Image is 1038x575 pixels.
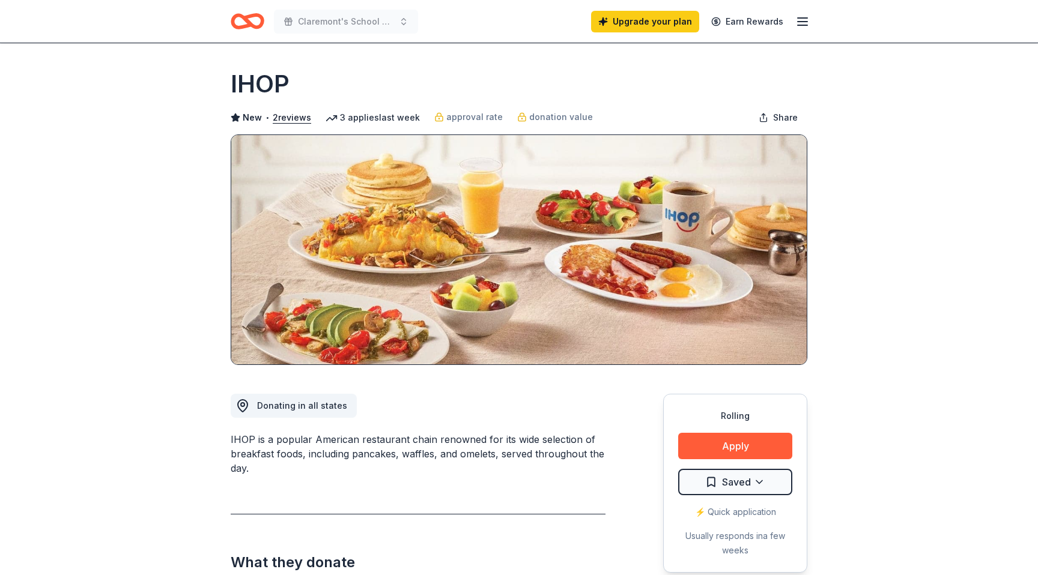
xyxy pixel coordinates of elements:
button: Claremont's School Family and Community Council Meeting [274,10,418,34]
a: Home [231,7,264,35]
span: donation value [529,110,593,124]
span: Saved [722,474,751,490]
div: Rolling [678,409,792,423]
h2: What they donate [231,553,605,572]
span: Share [773,110,798,125]
span: approval rate [446,110,503,124]
div: Usually responds in a few weeks [678,529,792,558]
a: Upgrade your plan [591,11,699,32]
button: Share [749,106,807,130]
button: Apply [678,433,792,459]
a: Earn Rewards [704,11,791,32]
div: ⚡️ Quick application [678,505,792,519]
img: Image for IHOP [231,135,807,364]
div: IHOP is a popular American restaurant chain renowned for its wide selection of breakfast foods, i... [231,432,605,475]
h1: IHOP [231,67,290,101]
a: approval rate [434,110,503,124]
span: Claremont's School Family and Community Council Meeting [298,14,394,29]
span: New [243,110,262,125]
span: • [266,113,270,122]
div: 3 applies last week [326,110,420,125]
span: Donating in all states [257,400,347,411]
button: Saved [678,469,792,495]
button: 2reviews [273,110,311,125]
a: donation value [517,110,593,124]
